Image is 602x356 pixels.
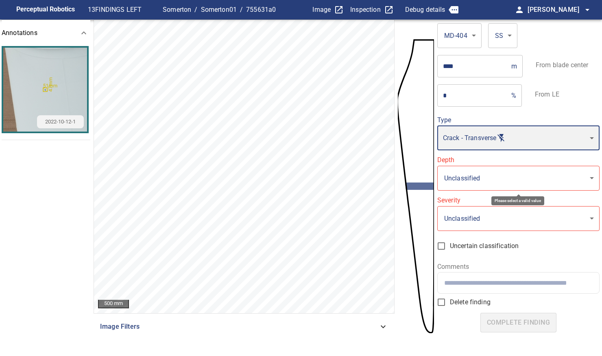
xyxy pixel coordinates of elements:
[450,297,491,307] span: Delete finding
[94,317,395,336] div: Image Filters
[515,5,524,15] span: person
[536,62,589,68] label: From blade center
[437,264,600,270] label: Comments
[100,322,378,332] span: Image Filters
[437,206,600,231] div: Unclassified
[16,3,75,16] figcaption: Perceptual Robotics
[443,213,587,224] div: Unclassified
[437,165,600,191] div: Unclassified
[437,125,600,150] div: Crack - Transverse
[528,4,592,15] span: [PERSON_NAME]
[40,118,81,126] span: 2022-10-12-1
[535,91,559,98] label: From LE
[488,23,517,48] div: SS
[350,5,394,15] a: Inspection
[201,6,237,13] a: Somerton01
[194,5,197,15] span: /
[582,5,592,15] span: arrow_drop_down
[443,133,587,143] div: Does not match with suggested type
[3,48,87,132] img: Cropped image of finding key Somerton/Somerton01/755631a0-4080-11f0-9125-69f1e17496f8. Inspection...
[163,5,191,15] p: Somerton
[450,241,519,251] span: Uncertain classification
[246,6,276,13] a: 755631a0
[511,62,517,70] p: m
[405,5,445,15] p: Debug details
[443,31,469,41] div: MD-404
[88,5,163,15] p: 13 FINDINGS LEFT
[240,5,243,15] span: /
[437,23,482,48] div: MD-404
[437,117,600,123] label: Type
[494,31,504,41] div: SS
[312,5,344,15] a: Image
[437,197,600,204] label: Severity
[437,157,600,163] label: Depth
[511,92,516,99] p: %
[2,28,37,38] p: Annotations
[3,48,87,132] button: 2022-10-12-1
[2,20,92,46] div: Annotations
[443,173,587,183] div: Unclassified
[312,5,331,15] p: Image
[524,2,592,18] button: [PERSON_NAME]
[350,5,381,15] p: Inspection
